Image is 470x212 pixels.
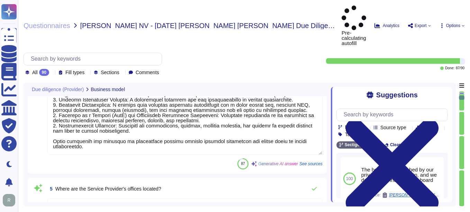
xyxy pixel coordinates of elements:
[32,70,38,75] span: All
[27,53,162,65] input: Search by keywords
[340,109,448,121] input: Search by keywords
[1,193,20,208] button: user
[383,24,399,28] span: Analytics
[415,24,427,28] span: Export
[241,162,245,166] span: 87
[101,70,119,75] span: Sections
[39,69,49,76] div: 90
[24,22,70,29] span: Questionnaires
[446,24,460,28] span: Options
[136,70,159,75] span: Comments
[258,162,298,166] span: Generative AI answer
[342,6,366,46] span: Pre-calculating autofill
[346,177,353,181] span: 100
[91,87,125,92] span: Business model
[445,67,454,70] span: Done:
[374,23,399,28] button: Analytics
[3,194,15,206] img: user
[80,22,336,29] span: [PERSON_NAME] NV - [DATE] [PERSON_NAME] [PERSON_NAME] Due Diligence Template 3rd Party
[47,186,53,191] span: 5
[299,162,323,166] span: See sources
[47,81,323,155] textarea: Loremip dolors a consecteturad elits do eiusmodt inc utlabore, etdolorem: 4. Aliquae Adminimv Qui...
[55,186,161,192] span: Where are the Service Provider's offices located?
[32,87,84,92] span: Due diligence (Provider)
[65,70,84,75] span: Fill types
[456,67,464,70] span: 87 / 90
